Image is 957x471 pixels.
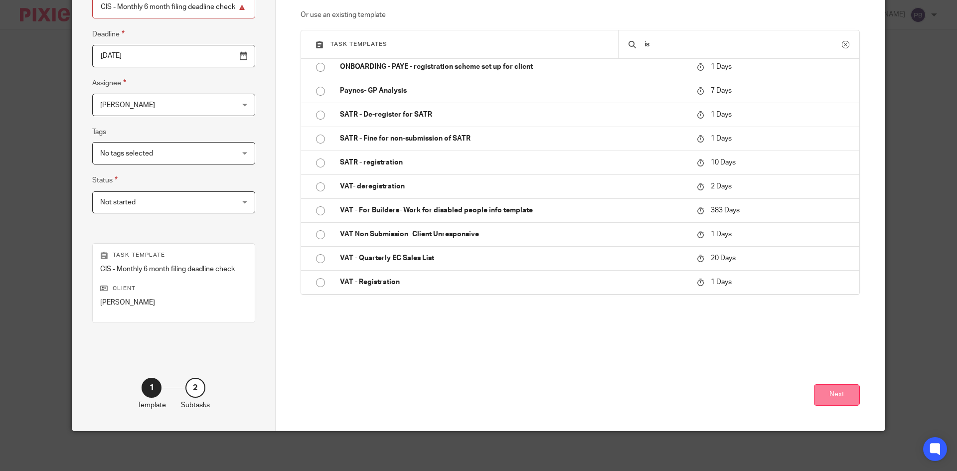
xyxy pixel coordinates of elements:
label: Deadline [92,28,125,40]
p: VAT- deregistration [340,181,687,191]
span: 383 Days [711,207,740,214]
input: Search... [643,39,842,50]
span: 1 Days [711,63,732,70]
p: VAT - Quarterly EC Sales List [340,253,687,263]
p: CIS - Monthly 6 month filing deadline check [100,264,247,274]
span: 1 Days [711,231,732,238]
input: Pick a date [92,45,255,67]
p: VAT - For Builders- Work for disabled people info template [340,205,687,215]
div: 1 [142,378,161,398]
span: 1 Days [711,111,732,118]
p: ONBOARDING - PAYE - registration scheme set up for client [340,62,687,72]
p: SATR - registration [340,157,687,167]
span: Task templates [330,41,387,47]
span: 10 Days [711,159,736,166]
p: VAT - Registration [340,277,687,287]
label: Status [92,174,118,186]
p: [PERSON_NAME] [100,298,247,308]
span: 2 Days [711,183,732,190]
button: Next [814,384,860,406]
span: 7 Days [711,87,732,94]
span: 1 Days [711,279,732,286]
p: Task template [100,251,247,259]
label: Tags [92,127,106,137]
p: VAT Non Submission- Client Unresponsive [340,229,687,239]
span: Not started [100,199,136,206]
span: [PERSON_NAME] [100,102,155,109]
p: Or use an existing template [301,10,860,20]
span: No tags selected [100,150,153,157]
p: SATR - De-register for SATR [340,110,687,120]
p: Client [100,285,247,293]
span: 20 Days [711,255,736,262]
p: Template [138,400,166,410]
div: 2 [185,378,205,398]
p: Subtasks [181,400,210,410]
span: 1 Days [711,135,732,142]
p: SATR - Fine for non-submission of SATR [340,134,687,144]
p: Paynes- GP Analysis [340,86,687,96]
label: Assignee [92,77,126,89]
